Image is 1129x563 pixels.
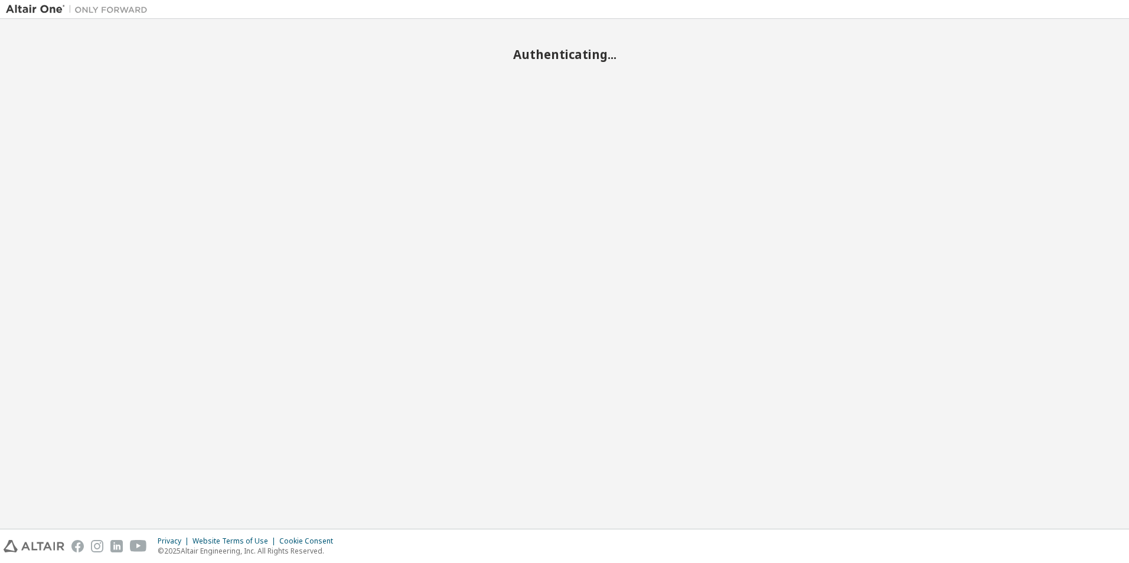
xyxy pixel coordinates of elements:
[158,546,340,556] p: © 2025 Altair Engineering, Inc. All Rights Reserved.
[130,540,147,552] img: youtube.svg
[6,47,1123,62] h2: Authenticating...
[192,536,279,546] div: Website Terms of Use
[6,4,154,15] img: Altair One
[110,540,123,552] img: linkedin.svg
[4,540,64,552] img: altair_logo.svg
[91,540,103,552] img: instagram.svg
[279,536,340,546] div: Cookie Consent
[71,540,84,552] img: facebook.svg
[158,536,192,546] div: Privacy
